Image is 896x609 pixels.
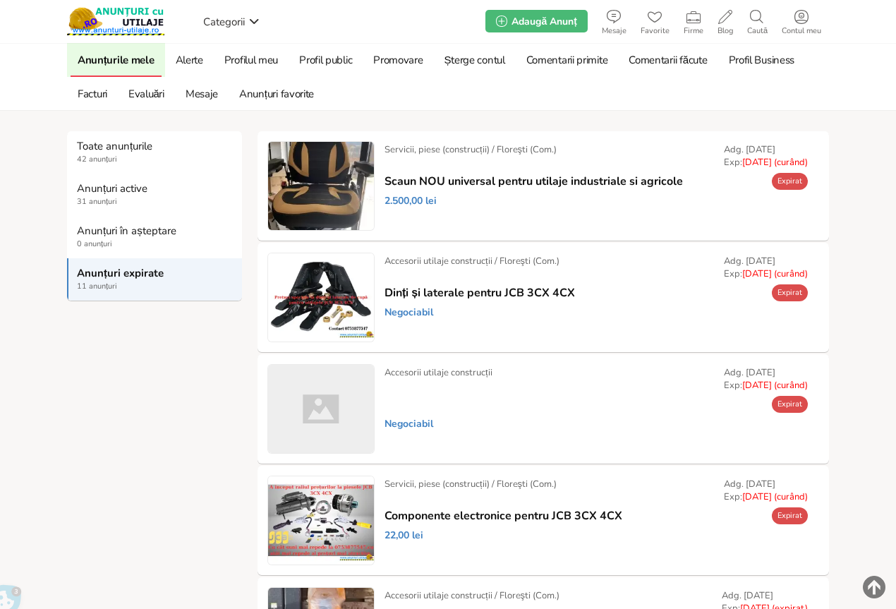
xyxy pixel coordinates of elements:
[232,77,321,111] a: Anunțuri favorite
[385,589,559,602] div: Accesorii utilaje construcții / Floreşti (Com.)
[385,287,575,299] a: Dinți și laterale pentru JCB 3CX 4CX
[385,478,557,490] div: Servicii, piese (construcții) / Floreşti (Com.)
[77,140,234,152] strong: Toate anunțurile
[385,418,433,430] span: Negociabil
[677,7,710,35] a: Firme
[169,43,210,77] a: Alerte
[775,27,828,35] span: Contul meu
[268,142,374,230] img: Scaun NOU universal pentru utilaje industriale si agricole
[742,490,808,503] span: [DATE] (curând)
[595,7,634,35] a: Mesaje
[677,27,710,35] span: Firme
[203,15,245,29] span: Categorii
[77,239,234,250] span: 0 anunțuri
[77,281,234,292] span: 11 anunțuri
[775,7,828,35] a: Contul meu
[777,287,802,298] span: Expirat
[77,196,234,207] span: 31 anunțuri
[622,43,714,77] a: Comentarii făcute
[385,195,437,207] span: 2.500,00 lei
[77,224,234,237] strong: Anunțuri în așteptare
[385,143,557,156] div: Servicii, piese (construcții) / Floreşti (Com.)
[178,77,225,111] a: Mesaje
[742,267,808,280] span: [DATE] (curând)
[71,43,162,77] a: Anunțurile mele
[595,27,634,35] span: Mesaje
[217,43,285,77] a: Profilul meu
[268,253,374,342] img: Dinți și laterale pentru JCB 3CX 4CX
[67,174,242,216] a: Anunțuri active 31 anunțuri
[777,510,802,521] span: Expirat
[777,176,802,186] span: Expirat
[485,10,587,32] a: Adaugă Anunț
[777,399,802,409] span: Expirat
[385,175,683,188] a: Scaun NOU universal pentru utilaje industriale si agricole
[67,216,242,258] a: Anunțuri în așteptare 0 anunțuri
[724,143,808,169] div: Adg. [DATE] Exp:
[385,366,492,379] div: Accesorii utilaje construcții
[67,7,164,35] img: Anunturi-Utilaje.RO
[67,131,242,174] a: Toate anunțurile 42 anunțuri
[519,43,615,77] a: Comentarii primite
[863,576,885,598] img: scroll-to-top.png
[724,255,808,280] div: Adg. [DATE] Exp:
[634,7,677,35] a: Favorite
[71,77,114,111] a: Facturi
[710,27,740,35] span: Blog
[292,43,359,77] a: Profil public
[385,306,433,319] span: Negociabil
[67,258,242,301] a: Anunțuri expirate 11 anunțuri
[437,43,512,77] a: Șterge contul
[385,529,423,542] span: 22,00 lei
[511,15,576,28] span: Adaugă Anunț
[742,379,808,392] span: [DATE] (curând)
[740,7,775,35] a: Caută
[724,478,808,503] div: Adg. [DATE] Exp:
[724,366,808,392] div: Adg. [DATE] Exp:
[366,43,430,77] a: Promovare
[77,154,234,165] span: 42 anunțuri
[11,586,22,597] span: 3
[385,255,559,267] div: Accesorii utilaje construcții / Floreşti (Com.)
[268,476,374,565] img: Componente electronice pentru JCB 3CX 4CX
[77,182,234,195] strong: Anunțuri active
[77,267,234,279] strong: Anunțuri expirate
[634,27,677,35] span: Favorite
[121,77,171,111] a: Evaluări
[710,7,740,35] a: Blog
[742,156,808,169] span: [DATE] (curând)
[385,509,622,522] a: Componente electronice pentru JCB 3CX 4CX
[740,27,775,35] span: Caută
[722,43,802,77] a: Profil Business
[200,11,263,32] a: Categorii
